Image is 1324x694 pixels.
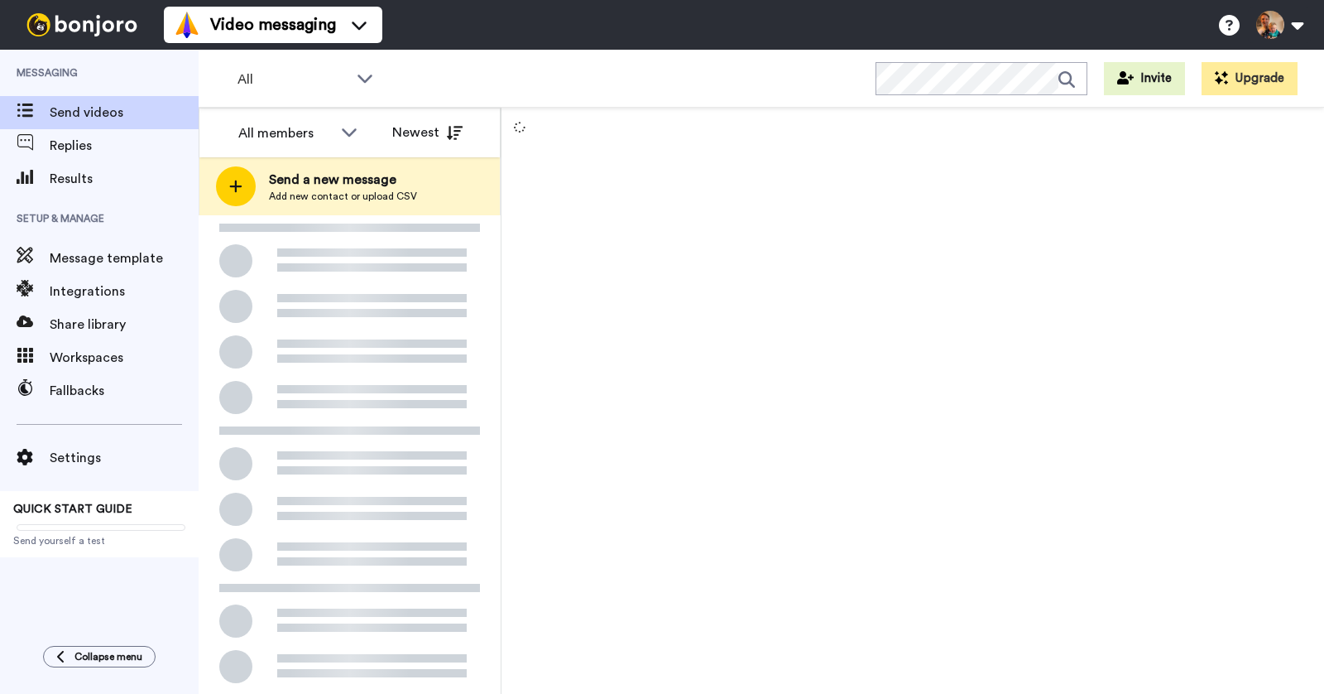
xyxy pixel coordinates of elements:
span: Collapse menu [74,650,142,663]
span: Fallbacks [50,381,199,401]
span: Settings [50,448,199,468]
button: Upgrade [1202,62,1298,95]
img: bj-logo-header-white.svg [20,13,144,36]
span: Message template [50,248,199,268]
span: All [237,70,348,89]
div: All members [238,123,333,143]
span: Workspaces [50,348,199,368]
span: Send videos [50,103,199,123]
img: vm-color.svg [174,12,200,38]
span: Results [50,169,199,189]
button: Collapse menu [43,646,156,667]
span: Share library [50,315,199,335]
span: Replies [50,136,199,156]
span: Integrations [50,282,199,301]
span: Video messaging [210,13,336,36]
span: Add new contact or upload CSV [269,190,417,203]
span: Send a new message [269,170,417,190]
button: Newest [380,116,475,149]
span: QUICK START GUIDE [13,504,132,515]
span: Send yourself a test [13,534,185,547]
button: Invite [1104,62,1185,95]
